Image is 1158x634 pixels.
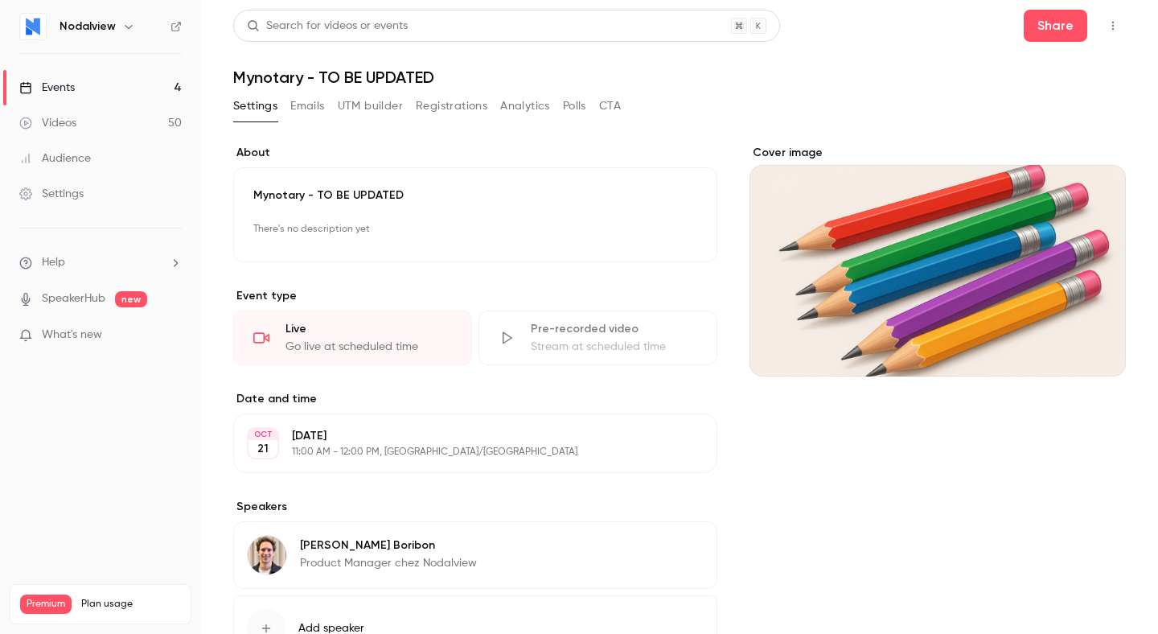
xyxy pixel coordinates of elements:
[257,441,269,457] p: 21
[290,93,324,119] button: Emails
[749,145,1126,377] section: Cover image
[292,446,632,459] p: 11:00 AM - 12:00 PM, [GEOGRAPHIC_DATA]/[GEOGRAPHIC_DATA]
[42,254,65,271] span: Help
[19,115,76,131] div: Videos
[285,339,452,355] div: Go live at scheduled time
[20,14,46,39] img: Nodalview
[416,93,487,119] button: Registrations
[233,391,717,407] label: Date and time
[300,537,477,554] p: [PERSON_NAME] Boribon
[233,68,1126,87] h1: Mynotary - TO BE UPDATED
[42,290,105,307] a: SpeakerHub
[338,93,403,119] button: UTM builder
[563,93,586,119] button: Polls
[1024,10,1087,42] button: Share
[81,598,181,611] span: Plan usage
[285,321,452,337] div: Live
[253,187,697,204] p: Mynotary - TO BE UPDATED
[531,339,697,355] div: Stream at scheduled time
[42,327,102,344] span: What's new
[292,428,632,444] p: [DATE]
[19,254,182,271] li: help-dropdown-opener
[20,595,72,614] span: Premium
[115,291,147,307] span: new
[233,93,277,119] button: Settings
[300,555,477,571] p: Product Manager chez Nodalview
[19,80,75,96] div: Events
[19,150,91,167] div: Audience
[749,145,1126,161] label: Cover image
[233,145,717,161] label: About
[247,18,408,35] div: Search for videos or events
[531,321,697,337] div: Pre-recorded video
[248,536,286,574] img: Sam Boribon
[253,216,697,242] p: There's no description yet
[233,311,472,365] div: LiveGo live at scheduled time
[248,429,277,440] div: OCT
[599,93,621,119] button: CTA
[478,311,717,365] div: Pre-recorded videoStream at scheduled time
[60,19,116,35] h6: Nodalview
[19,186,84,202] div: Settings
[162,328,182,343] iframe: Noticeable Trigger
[233,288,717,304] p: Event type
[233,521,717,589] div: Sam Boribon[PERSON_NAME] BoribonProduct Manager chez Nodalview
[500,93,550,119] button: Analytics
[233,499,717,515] label: Speakers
